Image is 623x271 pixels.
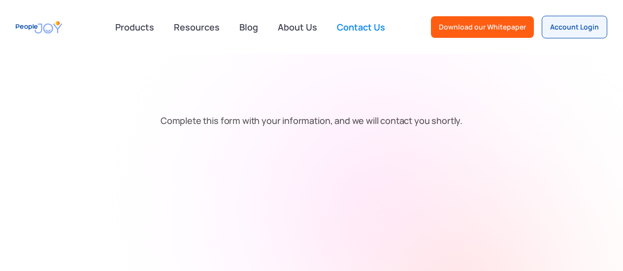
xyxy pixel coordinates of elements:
div: Download our Whitepaper [439,22,526,32]
div: Products [109,17,160,37]
a: Download our Whitepaper [431,16,534,38]
a: Resources [168,16,226,38]
p: Complete this form with your information, and we will contact you shortly. [161,113,462,128]
a: Blog [233,16,264,38]
a: Account Login [542,16,607,38]
a: Contact Us [331,16,391,38]
a: home [16,16,62,38]
div: Account Login [550,22,599,32]
a: About Us [272,16,323,38]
